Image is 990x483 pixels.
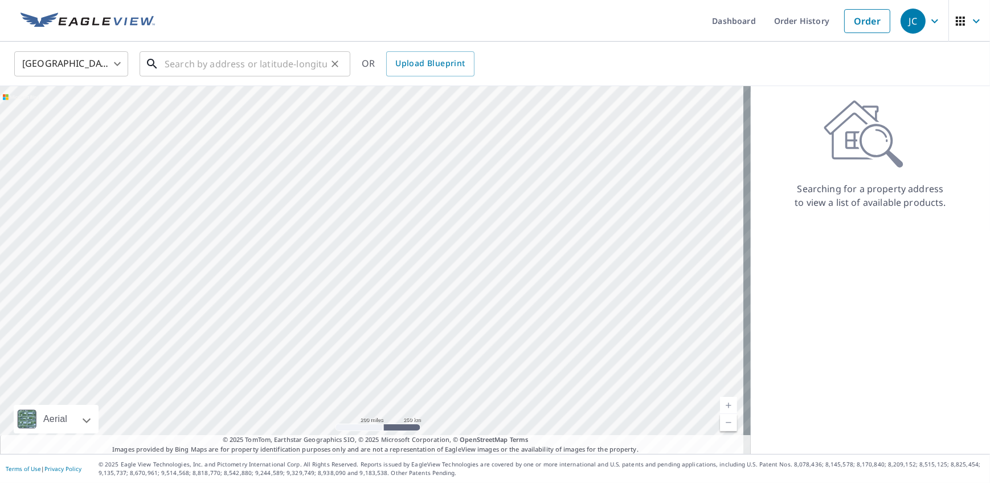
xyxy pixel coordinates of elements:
input: Search by address or latitude-longitude [165,48,327,80]
div: JC [901,9,926,34]
button: Clear [327,56,343,72]
p: © 2025 Eagle View Technologies, Inc. and Pictometry International Corp. All Rights Reserved. Repo... [99,460,984,477]
div: Aerial [40,405,71,433]
a: OpenStreetMap [460,435,508,444]
a: Privacy Policy [44,465,81,473]
a: Terms [510,435,529,444]
a: Current Level 5, Zoom Out [720,414,737,431]
a: Current Level 5, Zoom In [720,397,737,414]
a: Terms of Use [6,465,41,473]
a: Order [844,9,890,33]
span: © 2025 TomTom, Earthstar Geographics SIO, © 2025 Microsoft Corporation, © [223,435,529,445]
span: Upload Blueprint [395,56,465,71]
a: Upload Blueprint [386,51,474,76]
div: Aerial [14,405,99,433]
p: | [6,465,81,472]
img: EV Logo [21,13,155,30]
div: OR [362,51,474,76]
div: [GEOGRAPHIC_DATA] [14,48,128,80]
p: Searching for a property address to view a list of available products. [794,182,947,209]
